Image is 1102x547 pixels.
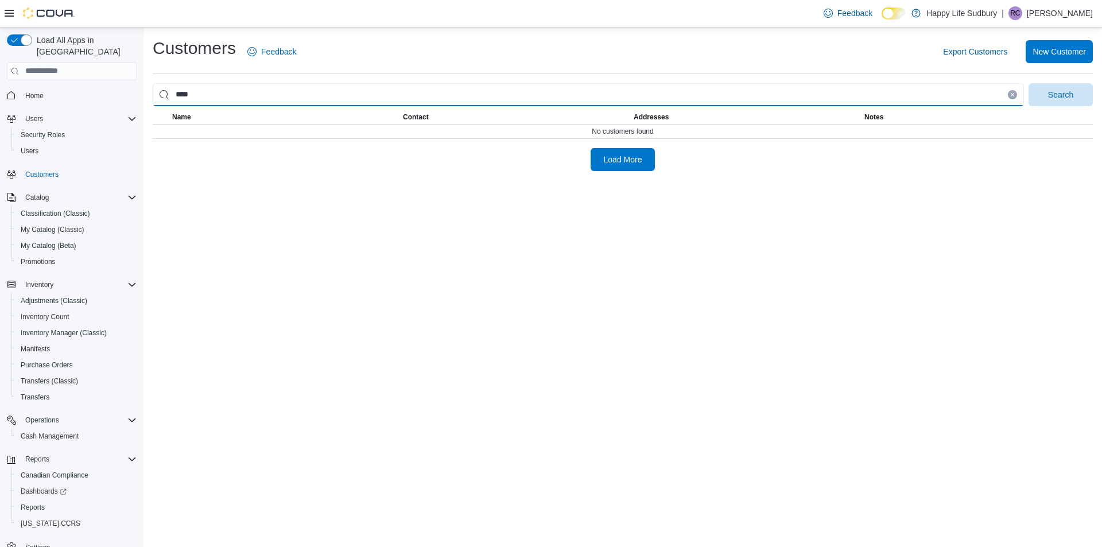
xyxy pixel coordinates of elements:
button: Catalog [21,191,53,204]
span: Operations [25,416,59,425]
span: Addresses [634,112,669,122]
button: Users [11,143,141,159]
a: Feedback [819,2,877,25]
span: Load All Apps in [GEOGRAPHIC_DATA] [32,34,137,57]
button: Operations [21,413,64,427]
span: Classification (Classic) [21,209,90,218]
a: Manifests [16,342,55,356]
button: Export Customers [938,40,1012,63]
span: Inventory Manager (Classic) [21,328,107,337]
span: Inventory Count [21,312,69,321]
span: Name [172,112,191,122]
span: Feedback [261,46,296,57]
a: Feedback [243,40,301,63]
button: My Catalog (Beta) [11,238,141,254]
span: Users [21,146,38,156]
input: Dark Mode [882,7,906,20]
span: Feedback [837,7,872,19]
span: Users [25,114,43,123]
span: My Catalog (Classic) [16,223,137,236]
span: Catalog [21,191,137,204]
a: Users [16,144,43,158]
span: Reports [16,501,137,514]
span: Canadian Compliance [21,471,88,480]
button: New Customer [1026,40,1093,63]
span: Export Customers [943,46,1007,57]
span: Search [1048,89,1073,100]
span: Manifests [21,344,50,354]
span: Contact [403,112,429,122]
a: Reports [16,501,49,514]
span: Reports [25,455,49,464]
button: Load More [591,148,655,171]
a: Promotions [16,255,60,269]
a: Classification (Classic) [16,207,95,220]
a: Purchase Orders [16,358,77,372]
span: Promotions [16,255,137,269]
button: Transfers (Classic) [11,373,141,389]
span: No customers found [592,127,653,136]
a: Transfers [16,390,54,404]
span: My Catalog (Beta) [21,241,76,250]
a: Dashboards [16,484,71,498]
span: New Customer [1033,46,1086,57]
span: Manifests [16,342,137,356]
span: Customers [21,167,137,181]
button: Users [2,111,141,127]
span: Adjustments (Classic) [16,294,137,308]
span: Dashboards [16,484,137,498]
span: Reports [21,503,45,512]
button: Manifests [11,341,141,357]
a: Adjustments (Classic) [16,294,92,308]
a: Customers [21,168,63,181]
button: Reports [2,451,141,467]
span: Transfers (Classic) [16,374,137,388]
a: Cash Management [16,429,83,443]
a: Security Roles [16,128,69,142]
span: Security Roles [21,130,65,139]
img: Cova [23,7,75,19]
button: Inventory [21,278,58,292]
span: Reports [21,452,137,466]
a: Transfers (Classic) [16,374,83,388]
span: Users [16,144,137,158]
button: Promotions [11,254,141,270]
a: Canadian Compliance [16,468,93,482]
button: Security Roles [11,127,141,143]
span: Home [21,88,137,103]
h1: Customers [153,37,236,60]
span: Washington CCRS [16,517,137,530]
span: My Catalog (Beta) [16,239,137,253]
span: Adjustments (Classic) [21,296,87,305]
span: Security Roles [16,128,137,142]
a: My Catalog (Classic) [16,223,89,236]
span: Users [21,112,137,126]
button: Canadian Compliance [11,467,141,483]
button: Adjustments (Classic) [11,293,141,309]
span: Transfers [21,393,49,402]
span: Inventory [21,278,137,292]
span: Home [25,91,44,100]
a: [US_STATE] CCRS [16,517,85,530]
span: Classification (Classic) [16,207,137,220]
button: Cash Management [11,428,141,444]
a: Inventory Count [16,310,74,324]
button: Reports [21,452,54,466]
span: Load More [604,154,642,165]
span: Transfers [16,390,137,404]
button: Inventory Count [11,309,141,325]
button: Home [2,87,141,104]
span: Operations [21,413,137,427]
a: Dashboards [11,483,141,499]
span: Purchase Orders [21,360,73,370]
button: Classification (Classic) [11,205,141,222]
button: Users [21,112,48,126]
p: | [1002,6,1004,20]
a: Inventory Manager (Classic) [16,326,111,340]
span: RC [1010,6,1020,20]
button: Purchase Orders [11,357,141,373]
button: Inventory [2,277,141,293]
span: Inventory Manager (Classic) [16,326,137,340]
span: Promotions [21,257,56,266]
